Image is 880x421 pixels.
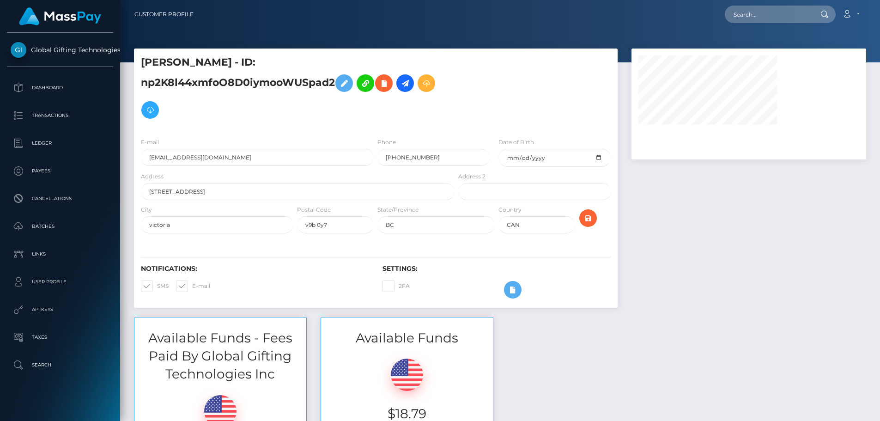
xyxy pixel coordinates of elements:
[11,164,109,178] p: Payees
[11,303,109,317] p: API Keys
[141,280,169,292] label: SMS
[7,298,113,321] a: API Keys
[7,132,113,155] a: Ledger
[141,55,449,123] h5: [PERSON_NAME] - ID: np2K8l44xmfoO8D0iymooWUSpad2
[141,172,164,181] label: Address
[141,265,369,273] h6: Notifications:
[391,359,423,391] img: USD.png
[7,187,113,210] a: Cancellations
[725,6,812,23] input: Search...
[7,104,113,127] a: Transactions
[7,159,113,183] a: Payees
[382,280,410,292] label: 2FA
[297,206,331,214] label: Postal Code
[7,270,113,293] a: User Profile
[7,46,113,54] span: Global Gifting Technologies Inc
[7,76,113,99] a: Dashboard
[19,7,101,25] img: MassPay Logo
[377,138,396,146] label: Phone
[321,329,493,347] h3: Available Funds
[141,138,159,146] label: E-mail
[11,247,109,261] p: Links
[11,330,109,344] p: Taxes
[498,138,534,146] label: Date of Birth
[382,265,610,273] h6: Settings:
[11,81,109,95] p: Dashboard
[11,136,109,150] p: Ledger
[11,42,26,58] img: Global Gifting Technologies Inc
[458,172,486,181] label: Address 2
[134,5,194,24] a: Customer Profile
[11,358,109,372] p: Search
[176,280,210,292] label: E-mail
[7,215,113,238] a: Batches
[11,220,109,233] p: Batches
[7,243,113,266] a: Links
[7,354,113,377] a: Search
[377,206,419,214] label: State/Province
[11,192,109,206] p: Cancellations
[396,74,414,92] a: Initiate Payout
[11,275,109,289] p: User Profile
[134,329,306,384] h3: Available Funds - Fees Paid By Global Gifting Technologies Inc
[7,326,113,349] a: Taxes
[498,206,522,214] label: Country
[141,206,152,214] label: City
[11,109,109,122] p: Transactions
